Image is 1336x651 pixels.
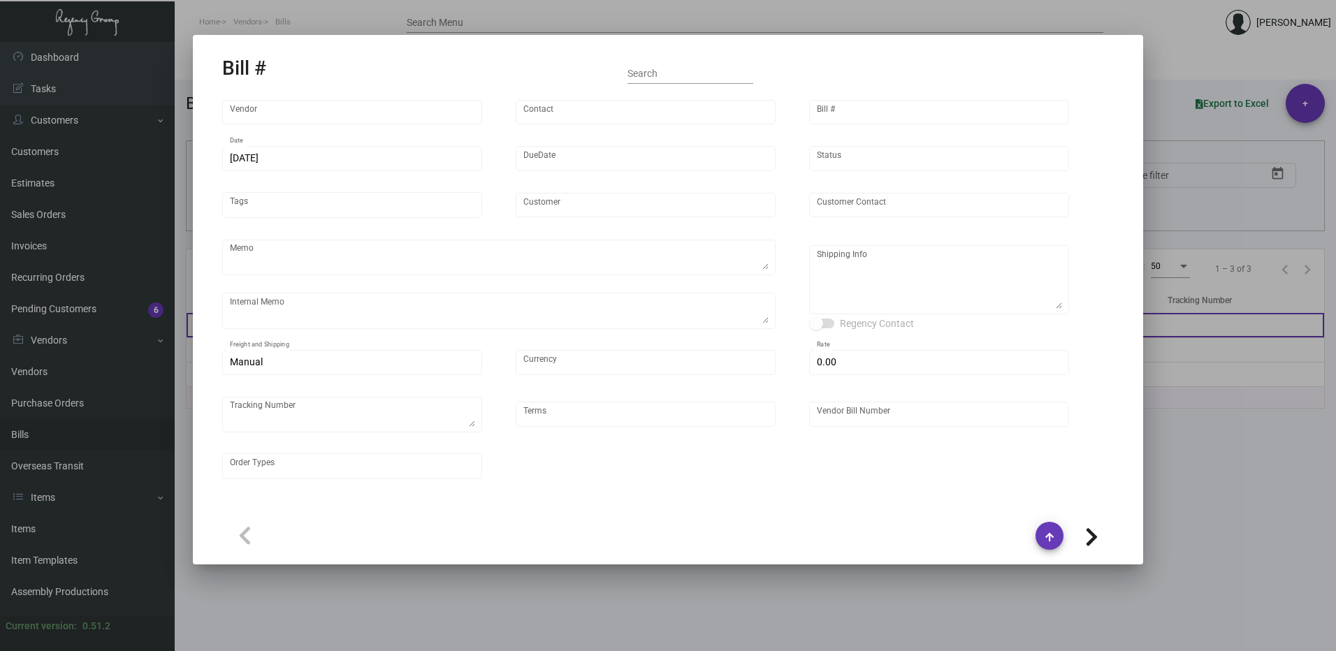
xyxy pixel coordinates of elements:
div: 0.51.2 [82,619,110,634]
h2: Bill # [222,57,266,80]
span: Regency Contact [840,315,914,332]
div: Items [233,511,259,525]
div: Attachments [357,511,414,525]
div: Notes [315,511,342,525]
div: Current version: [6,619,77,634]
div: Activity logs [430,511,484,525]
div: Tasks [274,511,300,525]
span: Manual [230,356,263,367]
